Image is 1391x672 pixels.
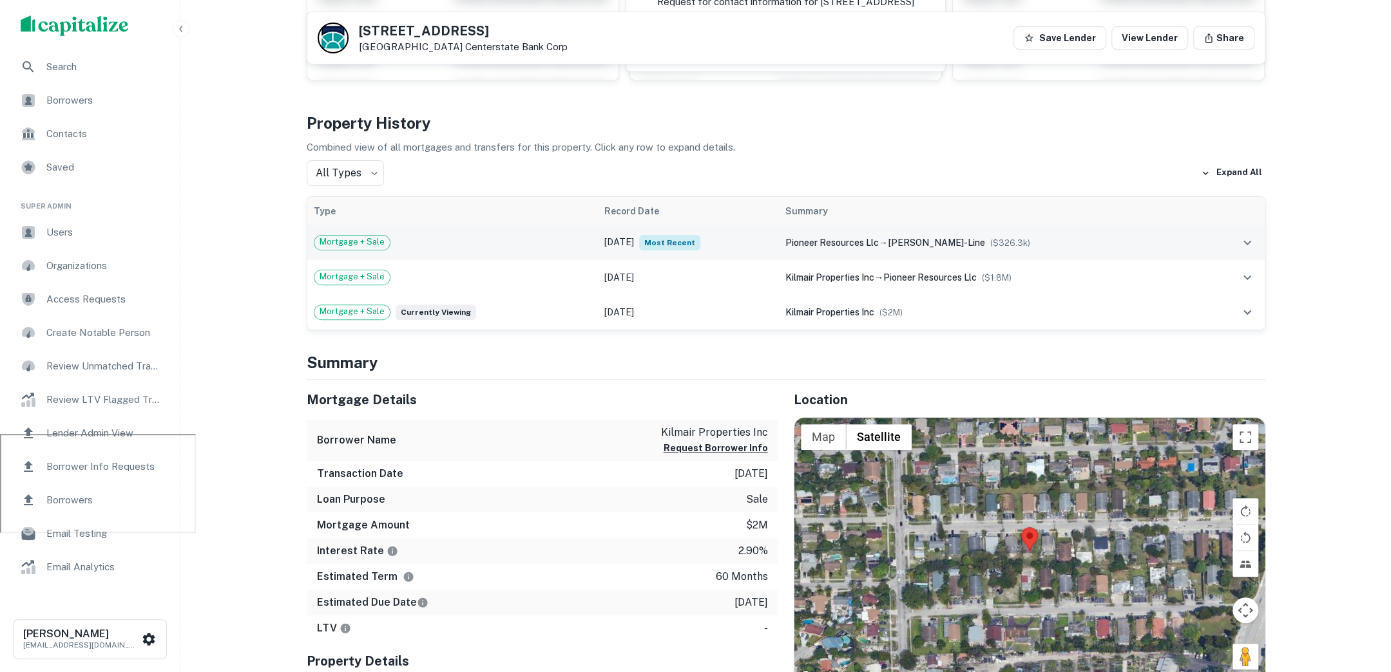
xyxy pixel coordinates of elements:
[1233,525,1258,550] button: Rotate map counterclockwise
[1233,644,1258,669] button: Drag Pegman onto the map to open Street View
[1193,26,1254,50] button: Share
[23,629,139,639] h6: [PERSON_NAME]
[598,225,779,260] td: [DATE]
[734,595,768,610] p: [DATE]
[46,225,162,240] span: Users
[10,485,169,516] div: Borrowers
[317,492,385,507] h6: Loan Purpose
[1233,551,1258,577] button: Tilt map
[10,217,169,248] a: Users
[359,24,568,37] h5: [STREET_ADDRESS]
[10,384,169,415] a: Review LTV Flagged Transactions
[403,571,414,583] svg: Term is based on a standard schedule for this type of loan.
[1233,498,1258,524] button: Rotate map clockwise
[396,304,476,320] span: Currently viewing
[879,308,903,317] span: ($ 2M )
[661,425,768,440] p: kilmair properties inc
[21,15,129,36] img: capitalize-logo.png
[417,597,428,608] svg: Estimate is based on a standard schedule for this type of loan.
[317,621,351,636] h6: LTV
[46,258,162,274] span: Organizations
[1236,301,1258,323] button: expand row
[317,569,414,584] h6: Estimated Term
[317,595,428,610] h6: Estimated Due Date
[764,621,768,636] p: -
[13,619,167,659] button: [PERSON_NAME][EMAIL_ADDRESS][DOMAIN_NAME]
[317,433,396,448] h6: Borrower Name
[1327,569,1391,631] iframe: Chat Widget
[307,351,1265,374] h4: Summary
[10,85,169,116] a: Borrowers
[1111,26,1188,50] a: View Lender
[10,284,169,315] div: Access Requests
[1236,266,1258,288] button: expand row
[307,111,1265,135] h4: Property History
[10,351,169,382] a: Review Unmatched Transactions
[46,526,162,541] span: Email Testing
[664,440,768,456] button: Request Borrower Info
[10,317,169,348] a: Create Notable Person
[307,651,778,671] h5: Property Details
[46,359,162,374] span: Review Unmatched Transactions
[10,185,169,217] li: Super Admin
[846,424,912,450] button: Show satellite imagery
[465,41,568,52] a: Centerstate Bank Corp
[716,569,768,584] p: 60 months
[340,622,351,634] svg: LTVs displayed on the website are for informational purposes only and may be reported incorrectly...
[10,152,169,183] a: Saved
[738,543,768,559] p: 2.90%
[387,545,398,557] svg: The interest rates displayed on the website are for informational purposes only and may be report...
[314,270,390,283] span: Mortgage + Sale
[46,160,162,175] span: Saved
[46,325,162,341] span: Create Notable Person
[317,466,403,481] h6: Transaction Date
[10,518,169,549] a: Email Testing
[746,518,768,533] p: $2m
[598,197,779,225] th: Record Date
[359,41,568,53] p: [GEOGRAPHIC_DATA]
[801,424,846,450] button: Show street map
[785,307,874,317] span: kilmair properties inc
[779,197,1207,225] th: Summary
[10,418,169,449] a: Lender Admin View
[23,639,139,651] p: [EMAIL_ADDRESS][DOMAIN_NAME]
[46,292,162,307] span: Access Requests
[307,160,384,186] div: All Types
[46,93,162,108] span: Borrowers
[734,466,768,481] p: [DATE]
[785,238,879,248] span: pioneer resources llc
[883,272,977,283] span: pioneer resources llc
[46,425,162,441] span: Lender Admin View
[307,140,1265,155] p: Combined view of all mortgages and transfers for this property. Click any row to expand details.
[317,543,398,559] h6: Interest Rate
[307,390,778,409] h5: Mortgage Details
[46,392,162,407] span: Review LTV Flagged Transactions
[1233,597,1258,623] button: Map camera controls
[598,260,779,295] td: [DATE]
[314,236,390,248] span: Mortgage + Sale
[1198,163,1265,183] button: Expand All
[888,238,985,248] span: [PERSON_NAME]-line
[785,236,1200,250] div: →
[785,270,1200,285] div: →
[10,51,169,82] a: Search
[10,552,169,583] a: Email Analytics
[794,390,1265,409] h5: Location
[46,59,162,75] span: Search
[990,238,1030,248] span: ($ 326.3k )
[1236,232,1258,254] button: expand row
[785,272,874,283] span: kilmair properties inc
[639,235,700,250] span: Most Recent
[46,126,162,142] span: Contacts
[1233,424,1258,450] button: Toggle fullscreen view
[10,250,169,281] div: Organizations
[598,295,779,330] td: [DATE]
